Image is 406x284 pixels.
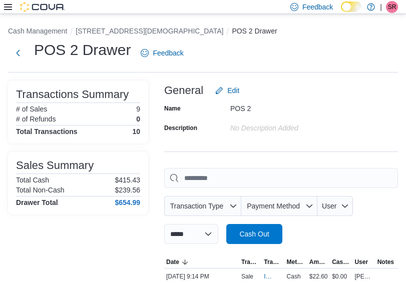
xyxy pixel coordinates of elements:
img: Cova [20,2,65,12]
p: Sale [241,272,253,280]
h3: Transactions Summary [16,88,129,100]
span: Amount [309,258,328,266]
span: IN80SD-245199 [264,272,272,280]
button: User [317,196,353,216]
button: Cash Back [330,256,352,268]
h6: # of Refunds [16,115,56,123]
h4: Drawer Total [16,198,58,206]
input: This is a search bar. As you type, the results lower in the page will automatically filter. [164,168,398,188]
span: Date [166,258,179,266]
p: $415.43 [115,176,140,184]
span: Edit [227,85,239,95]
button: Notes [375,256,398,268]
h6: Total Cash [16,176,49,184]
button: Amount [307,256,330,268]
button: Date [164,256,239,268]
div: [DATE] 9:14 PM [164,270,239,282]
span: $22.60 [309,272,328,280]
button: [STREET_ADDRESS][DEMOGRAPHIC_DATA] [76,27,223,35]
p: 0 [136,115,140,123]
label: Name [164,104,181,112]
h6: # of Sales [16,105,47,113]
button: IN80SD-245199 [264,270,282,282]
h1: POS 2 Drawer [34,40,131,60]
span: User [322,202,337,210]
span: Feedback [302,2,333,12]
span: Method [287,258,305,266]
div: $0.00 [330,270,352,282]
button: Cash Management [8,27,67,35]
p: 9 [136,105,140,113]
span: User [354,258,368,266]
span: Cash [287,272,301,280]
button: POS 2 Drawer [232,27,277,35]
span: Transaction Type [170,202,224,210]
nav: An example of EuiBreadcrumbs [8,26,398,38]
h6: Total Non-Cash [16,186,65,194]
h4: Total Transactions [16,127,78,135]
button: User [352,256,375,268]
button: Payment Method [241,196,317,216]
span: [PERSON_NAME] [354,272,373,280]
button: Edit [211,80,243,100]
button: Transaction Type [164,196,241,216]
span: Cash Back [332,258,350,266]
span: Notes [377,258,394,266]
div: Stephano Ramos-Lavayen [386,1,398,13]
span: Payment Method [247,202,300,210]
h4: $654.99 [115,198,140,206]
p: $239.56 [115,186,140,194]
button: Transaction # [262,256,284,268]
span: SR [388,1,396,13]
h3: Sales Summary [16,159,94,171]
span: Cash Out [239,229,269,239]
h4: 10 [132,127,140,135]
span: Transaction Type [241,258,260,266]
button: Method [285,256,307,268]
button: Next [8,43,28,63]
button: Cash Out [226,224,282,244]
p: | [380,1,382,13]
h3: General [164,84,203,96]
span: Feedback [153,48,183,58]
span: Transaction # [264,258,282,266]
div: POS 2 [230,100,364,112]
a: Feedback [137,43,187,63]
div: No Description added [230,120,364,132]
button: Transaction Type [239,256,262,268]
input: Dark Mode [341,1,362,12]
label: Description [164,124,197,132]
